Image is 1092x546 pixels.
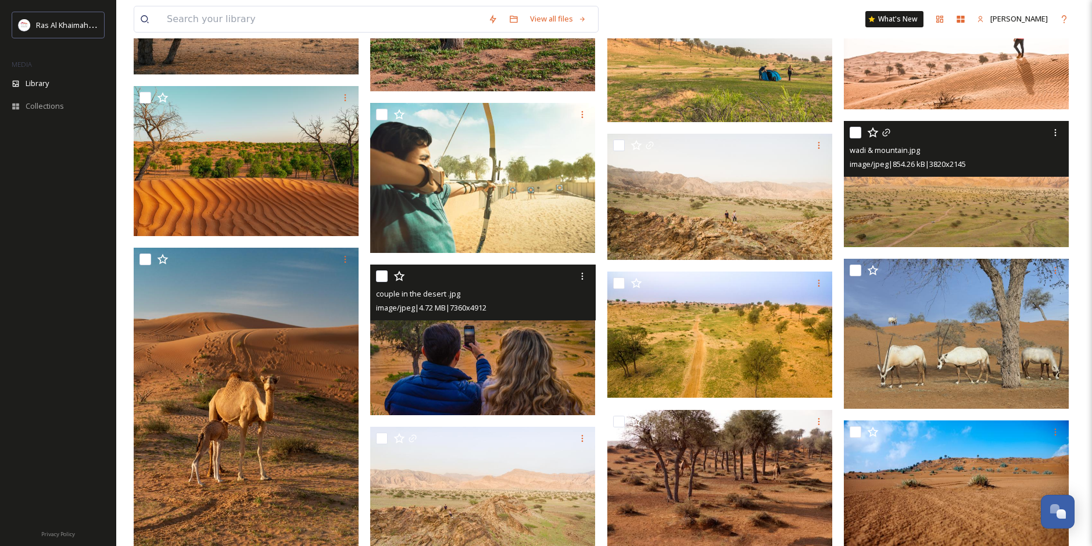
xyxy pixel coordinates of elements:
img: Oryx in in Al Wadi Desert.tif [844,259,1069,409]
span: wadi & mountain.jpg [850,145,920,155]
span: Ras Al Khaimah Tourism Development Authority [36,19,201,30]
span: Privacy Policy [41,530,75,538]
img: RAK desert .jpg [607,272,832,398]
img: IFoundRAK campaign .jpg [370,103,595,253]
span: image/jpeg | 854.26 kB | 3820 x 2145 [850,159,966,169]
a: [PERSON_NAME] [971,8,1054,30]
img: wadi & mountain.jpg [844,121,1069,247]
span: Collections [26,101,64,112]
span: couple in the desert .jpg [376,288,460,299]
button: Open Chat [1041,495,1075,529]
span: MEDIA [12,60,32,69]
a: Privacy Policy [41,526,75,540]
span: image/jpeg | 4.72 MB | 7360 x 4912 [376,302,486,313]
span: Library [26,78,49,89]
a: What's New [865,11,923,27]
input: Search your library [161,6,482,32]
img: couple in the desert .jpg [370,265,595,415]
a: View all files [524,8,592,30]
img: Al Wadi Desert.jpg [134,86,359,236]
img: Logo_RAKTDA_RGB-01.png [19,19,30,31]
img: couple at the wadi & mountain .jpg [607,134,832,260]
span: [PERSON_NAME] [990,13,1048,24]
